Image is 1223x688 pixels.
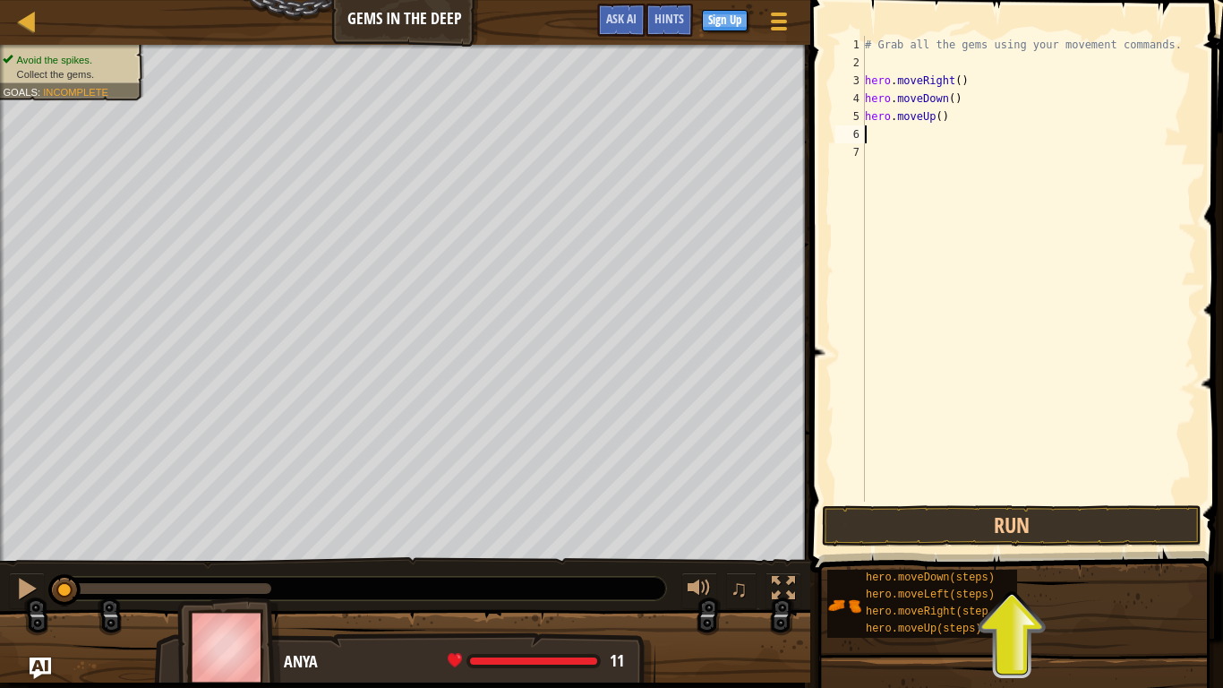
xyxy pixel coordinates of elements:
[654,10,684,27] span: Hints
[702,10,748,31] button: Sign Up
[835,72,865,90] div: 3
[827,589,861,623] img: portrait.png
[866,572,995,584] span: hero.moveDown(steps)
[30,658,51,679] button: Ask AI
[284,650,637,674] div: Anya
[726,572,757,609] button: ♫
[17,54,92,65] span: Avoid the spikes.
[866,623,982,635] span: hero.moveUp(steps)
[43,86,108,98] span: Incomplete
[835,36,865,54] div: 1
[866,589,995,601] span: hero.moveLeft(steps)
[835,107,865,125] div: 5
[835,54,865,72] div: 2
[3,53,133,67] li: Avoid the spikes.
[835,90,865,107] div: 4
[597,4,646,37] button: Ask AI
[757,4,801,46] button: Show game menu
[835,125,865,143] div: 6
[681,572,717,609] button: Adjust volume
[3,86,38,98] span: Goals
[38,86,43,98] span: :
[17,68,95,80] span: Collect the gems.
[9,572,45,609] button: Ctrl + P: Pause
[765,572,801,609] button: Toggle fullscreen
[822,505,1202,546] button: Run
[3,67,133,82] li: Collect the gems.
[610,649,624,672] span: 11
[835,143,865,161] div: 7
[448,653,624,669] div: health: 11 / 11
[730,575,748,602] span: ♫
[866,606,1001,618] span: hero.moveRight(steps)
[606,10,637,27] span: Ask AI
